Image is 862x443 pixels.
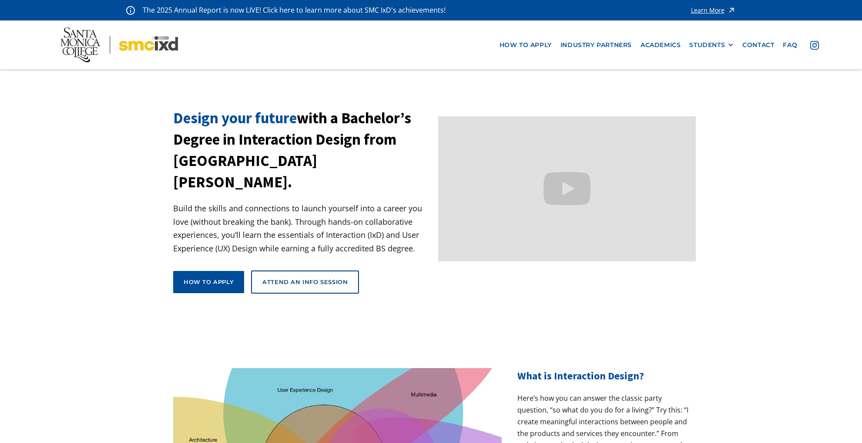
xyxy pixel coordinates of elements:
[143,4,446,16] p: The 2025 Annual Report is now LIVE! Click here to learn more about SMC IxD's achievements!
[556,37,636,53] a: industry partners
[173,271,244,293] a: How to apply
[126,6,135,15] img: icon - information - alert
[691,4,736,16] a: Learn More
[778,37,802,53] a: faq
[173,108,431,193] h1: with a Bachelor’s Degree in Interaction Design from [GEOGRAPHIC_DATA][PERSON_NAME].
[173,202,431,255] p: Build the skills and connections to launch yourself into a career you love (without breaking the ...
[689,41,725,49] div: STUDENTS
[810,41,819,50] img: icon - instagram
[517,368,689,384] h2: What is Interaction Design?
[438,116,696,261] iframe: Design your future with a Bachelor's Degree in Interaction Design from Santa Monica College
[60,27,178,62] img: Santa Monica College - SMC IxD logo
[727,4,736,16] img: icon - arrow - alert
[173,108,297,128] span: Design your future
[495,37,556,53] a: how to apply
[262,278,348,286] div: Attend an Info Session
[184,278,234,286] div: How to apply
[636,37,685,53] a: Academics
[691,7,724,14] div: Learn More
[738,37,778,53] a: contact
[689,41,734,49] div: STUDENTS
[251,271,359,293] a: Attend an Info Session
